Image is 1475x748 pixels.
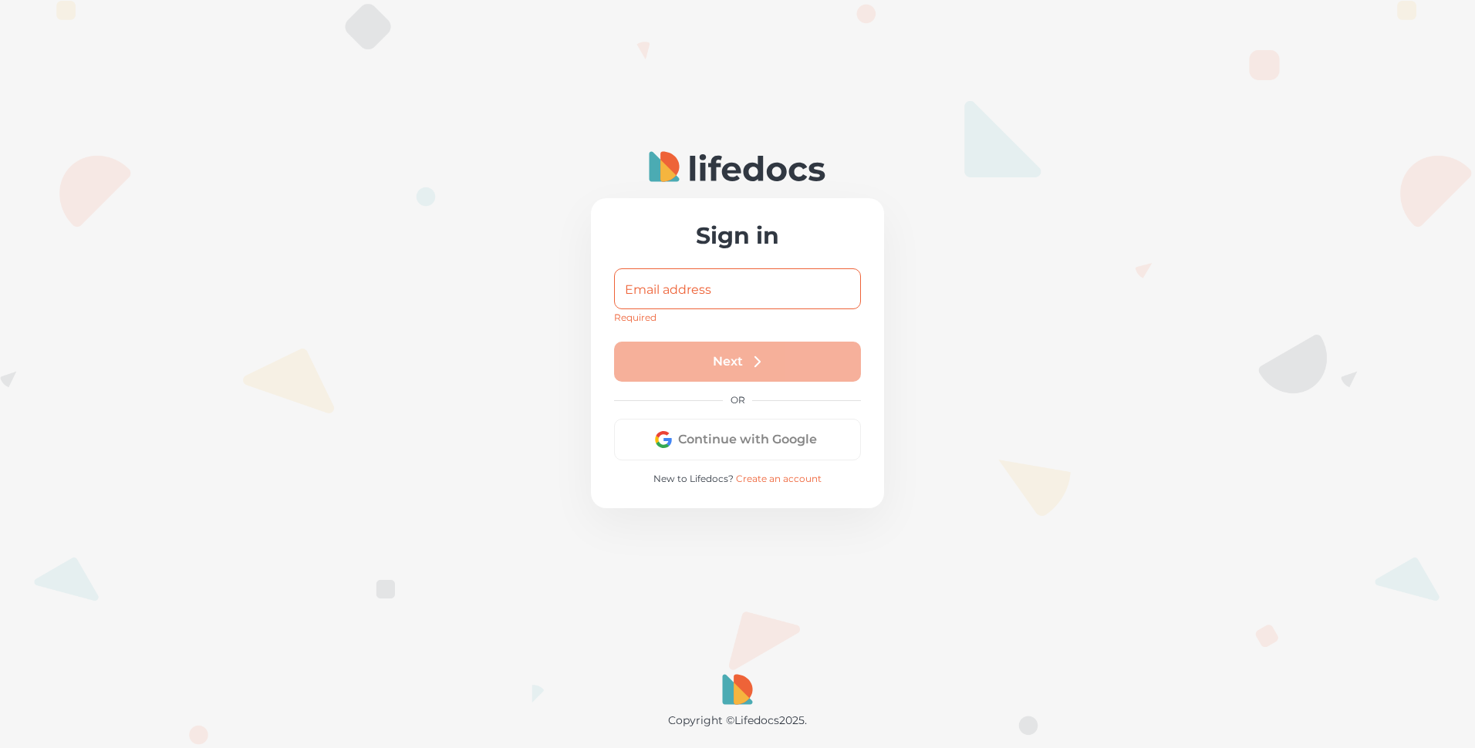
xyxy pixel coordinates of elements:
a: Create an account [736,473,822,484]
h2: Sign in [614,221,861,250]
button: Continue with Google [614,419,861,460]
p: OR [731,394,745,406]
p: Required [614,312,861,323]
p: New to Lifedocs? [614,473,861,485]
